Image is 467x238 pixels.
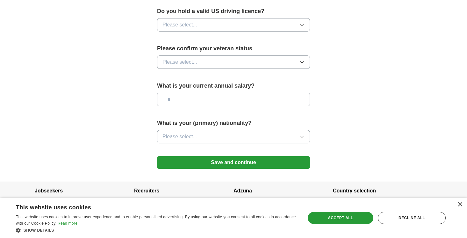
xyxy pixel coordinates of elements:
div: Show details [16,227,297,233]
div: Accept all [308,212,374,224]
button: Please select... [157,55,310,69]
button: Please select... [157,18,310,32]
button: Please select... [157,130,310,143]
button: Save and continue [157,156,310,169]
div: Close [457,202,462,207]
label: What is your current annual salary? [157,82,310,90]
span: This website uses cookies to improve user experience and to enable personalised advertising. By u... [16,215,296,226]
a: Read more, opens a new window [58,221,77,226]
div: Decline all [378,212,446,224]
span: Show details [24,228,54,233]
div: This website uses cookies [16,202,281,211]
span: Please select... [162,21,197,29]
label: What is your (primary) nationality? [157,119,310,127]
span: Please select... [162,58,197,66]
h4: Country selection [333,182,432,200]
label: Please confirm your veteran status [157,44,310,53]
label: Do you hold a valid US driving licence? [157,7,310,16]
span: Please select... [162,133,197,141]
